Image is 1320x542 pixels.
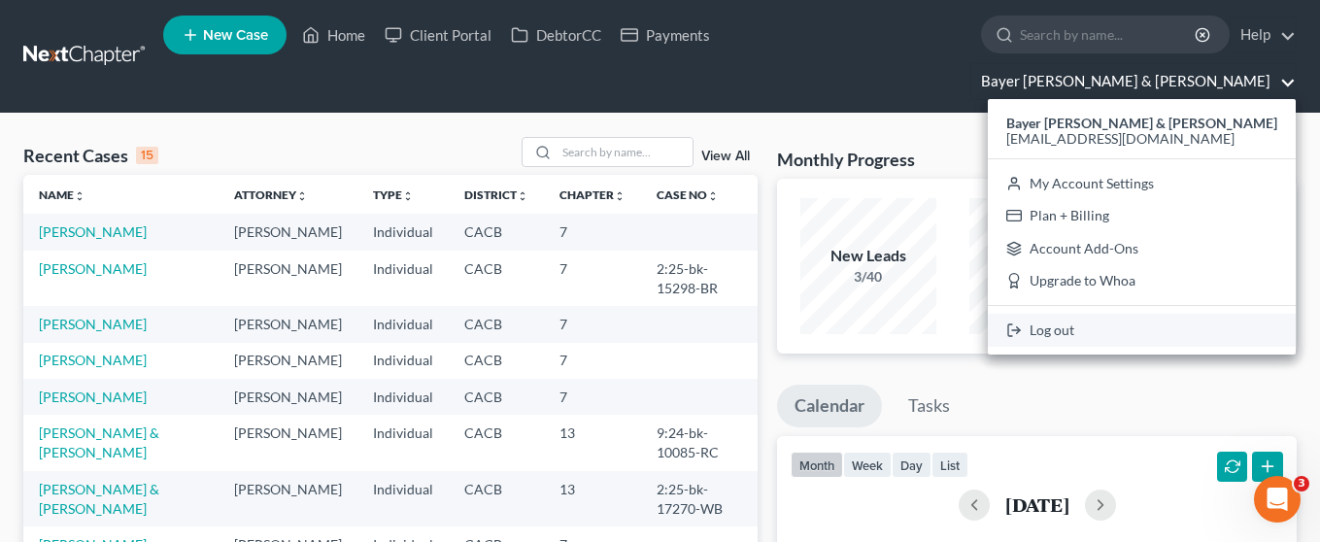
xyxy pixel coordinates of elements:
strong: Bayer [PERSON_NAME] & [PERSON_NAME] [1006,115,1277,131]
a: [PERSON_NAME] [39,223,147,240]
td: CACB [449,251,544,306]
div: New Clients [969,245,1105,267]
a: [PERSON_NAME] [39,352,147,368]
a: View All [701,150,750,163]
a: Tasks [891,385,967,427]
i: unfold_more [707,190,719,202]
a: [PERSON_NAME] [39,389,147,405]
td: CACB [449,214,544,250]
td: [PERSON_NAME] [219,214,357,250]
a: [PERSON_NAME] & [PERSON_NAME] [39,424,159,460]
i: unfold_more [296,190,308,202]
h3: Monthly Progress [777,148,915,171]
td: [PERSON_NAME] [219,251,357,306]
td: 7 [544,214,641,250]
i: unfold_more [614,190,626,202]
td: Individual [357,214,449,250]
a: Calendar [777,385,882,427]
a: [PERSON_NAME] & [PERSON_NAME] [39,481,159,517]
td: [PERSON_NAME] [219,471,357,526]
div: 0/17 [969,267,1105,287]
a: Nameunfold_more [39,187,85,202]
td: [PERSON_NAME] [219,379,357,415]
i: unfold_more [402,190,414,202]
td: CACB [449,343,544,379]
td: CACB [449,415,544,470]
a: Districtunfold_more [464,187,528,202]
a: Help [1231,17,1296,52]
button: list [931,452,968,478]
td: Individual [357,471,449,526]
td: 7 [544,343,641,379]
a: Case Nounfold_more [657,187,719,202]
td: 13 [544,471,641,526]
td: 13 [544,415,641,470]
td: 2:25-bk-15298-BR [641,251,758,306]
td: CACB [449,306,544,342]
input: Search by name... [1020,17,1198,52]
td: 7 [544,251,641,306]
td: CACB [449,379,544,415]
td: Individual [357,251,449,306]
a: [PERSON_NAME] [39,260,147,277]
i: unfold_more [74,190,85,202]
a: Chapterunfold_more [559,187,626,202]
a: [PERSON_NAME] [39,316,147,332]
span: 3 [1294,476,1309,491]
a: Home [292,17,375,52]
a: My Account Settings [988,167,1296,200]
td: [PERSON_NAME] [219,343,357,379]
td: Individual [357,306,449,342]
td: 2:25-bk-17270-WB [641,471,758,526]
a: Client Portal [375,17,501,52]
td: 7 [544,306,641,342]
span: [EMAIL_ADDRESS][DOMAIN_NAME] [1006,130,1235,147]
i: unfold_more [517,190,528,202]
td: [PERSON_NAME] [219,306,357,342]
div: Bayer [PERSON_NAME] & [PERSON_NAME] [988,99,1296,355]
a: Upgrade to Whoa [988,265,1296,298]
a: DebtorCC [501,17,611,52]
td: 9:24-bk-10085-RC [641,415,758,470]
button: day [892,452,931,478]
span: New Case [203,28,268,43]
td: Individual [357,415,449,470]
div: 15 [136,147,158,164]
td: CACB [449,471,544,526]
td: 7 [544,379,641,415]
button: month [791,452,843,478]
a: Plan + Billing [988,199,1296,232]
a: Attorneyunfold_more [234,187,308,202]
h2: [DATE] [1005,494,1069,515]
div: Recent Cases [23,144,158,167]
a: Payments [611,17,720,52]
div: 3/40 [800,267,936,287]
td: Individual [357,379,449,415]
a: Bayer [PERSON_NAME] & [PERSON_NAME] [971,64,1296,99]
td: [PERSON_NAME] [219,415,357,470]
a: Log out [988,314,1296,347]
a: Typeunfold_more [373,187,414,202]
td: Individual [357,343,449,379]
input: Search by name... [557,138,693,166]
iframe: Intercom live chat [1254,476,1301,523]
div: New Leads [800,245,936,267]
button: week [843,452,892,478]
a: Account Add-Ons [988,232,1296,265]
